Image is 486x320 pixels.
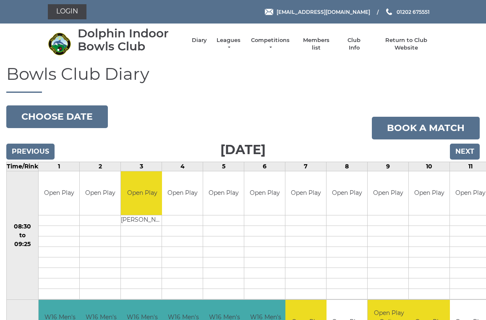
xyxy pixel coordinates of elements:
[397,8,430,15] span: 01202 675551
[409,171,449,215] td: Open Play
[121,171,163,215] td: Open Play
[78,27,183,53] div: Dolphin Indoor Bowls Club
[368,162,409,171] td: 9
[375,37,438,52] a: Return to Club Website
[385,8,430,16] a: Phone us 01202 675551
[285,162,327,171] td: 7
[7,162,39,171] td: Time/Rink
[215,37,242,52] a: Leagues
[203,171,244,215] td: Open Play
[80,171,120,215] td: Open Play
[386,8,392,15] img: Phone us
[121,215,163,226] td: [PERSON_NAME]
[121,162,162,171] td: 3
[203,162,244,171] td: 5
[265,9,273,15] img: Email
[80,162,121,171] td: 2
[39,162,80,171] td: 1
[192,37,207,44] a: Diary
[39,171,79,215] td: Open Play
[327,162,368,171] td: 8
[368,171,408,215] td: Open Play
[409,162,450,171] td: 10
[244,162,285,171] td: 6
[162,171,203,215] td: Open Play
[244,171,285,215] td: Open Play
[327,171,367,215] td: Open Play
[162,162,203,171] td: 4
[277,8,370,15] span: [EMAIL_ADDRESS][DOMAIN_NAME]
[342,37,366,52] a: Club Info
[265,8,370,16] a: Email [EMAIL_ADDRESS][DOMAIN_NAME]
[48,4,86,19] a: Login
[6,65,480,93] h1: Bowls Club Diary
[250,37,290,52] a: Competitions
[6,144,55,160] input: Previous
[7,171,39,300] td: 08:30 to 09:25
[6,105,108,128] button: Choose date
[285,171,326,215] td: Open Play
[298,37,333,52] a: Members list
[450,144,480,160] input: Next
[48,32,71,55] img: Dolphin Indoor Bowls Club
[372,117,480,139] a: Book a match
